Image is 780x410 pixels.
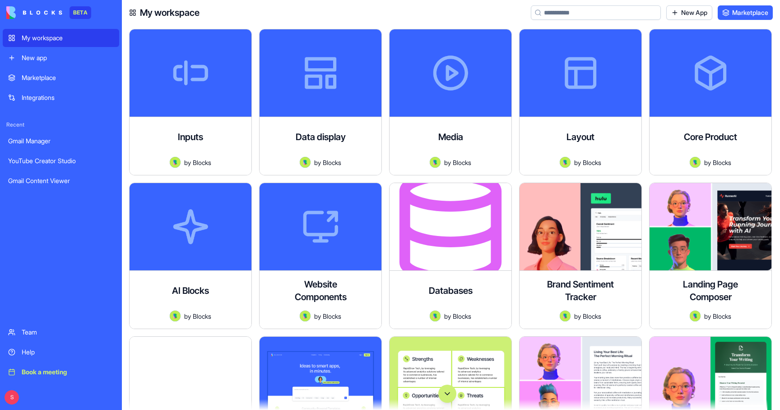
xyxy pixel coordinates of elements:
span: Blocks [583,311,601,321]
div: Book a meeting [22,368,114,377]
a: My workspace [3,29,119,47]
span: by [184,158,191,167]
h4: Website Components [284,278,357,303]
a: YouTube Creator Studio [3,152,119,170]
span: by [314,311,321,321]
img: Avatar [430,311,441,321]
a: New App [666,5,712,20]
h4: Layout [566,131,594,143]
h4: Brand Sentiment Tracker [544,278,617,303]
img: Avatar [690,311,701,321]
img: Avatar [170,311,181,321]
span: Blocks [193,158,211,167]
span: by [704,158,711,167]
div: Integrations [22,93,114,102]
div: YouTube Creator Studio [8,156,114,165]
img: Avatar [560,311,571,321]
div: Marketplace [22,73,114,82]
a: Gmail Manager [3,132,119,150]
img: Avatar [690,157,701,168]
a: MediaAvatarbyBlocks [389,29,512,175]
button: Scroll to bottom [438,385,456,403]
a: LayoutAvatarbyBlocks [519,29,642,175]
span: by [314,158,321,167]
a: Gmail Content Viewer [3,172,119,190]
a: Marketplace [718,5,773,20]
span: by [444,311,451,321]
a: Integrations [3,89,119,107]
img: Avatar [300,157,311,168]
a: Landing Page ComposerAvatarbyBlocks [649,183,772,329]
h4: Landing Page Composer [674,278,747,303]
span: Recent [3,121,119,128]
img: Avatar [560,157,571,168]
a: Help [3,343,119,361]
h4: AI Blocks [172,284,209,297]
img: Avatar [430,157,441,168]
h4: Core Product [684,131,737,143]
a: Core ProductAvatarbyBlocks [649,29,772,175]
a: Team [3,323,119,341]
div: Team [22,328,114,337]
img: logo [6,6,62,19]
div: Gmail Content Viewer [8,176,114,185]
span: Blocks [713,158,731,167]
div: Gmail Manager [8,137,114,146]
span: Blocks [713,311,731,321]
span: Blocks [453,158,471,167]
a: Book a meeting [3,363,119,381]
span: S [5,390,19,405]
div: Help [22,348,114,357]
h4: Inputs [178,131,203,143]
span: Blocks [193,311,211,321]
img: Avatar [300,311,311,321]
a: DatabasesAvatarbyBlocks [389,183,512,329]
img: Avatar [170,157,181,168]
h4: Media [438,131,463,143]
div: My workspace [22,33,114,42]
span: Blocks [453,311,471,321]
a: InputsAvatarbyBlocks [129,29,252,175]
h4: Data display [296,131,346,143]
a: BETA [6,6,91,19]
span: Blocks [583,158,601,167]
span: by [704,311,711,321]
span: by [574,158,581,167]
a: Brand Sentiment TrackerAvatarbyBlocks [519,183,642,329]
h4: My workspace [140,6,200,19]
span: by [574,311,581,321]
div: New app [22,53,114,62]
a: Website ComponentsAvatarbyBlocks [259,183,382,329]
span: Blocks [323,158,341,167]
span: by [444,158,451,167]
a: AI BlocksAvatarbyBlocks [129,183,252,329]
div: BETA [70,6,91,19]
a: Data displayAvatarbyBlocks [259,29,382,175]
span: Blocks [323,311,341,321]
a: New app [3,49,119,67]
span: by [184,311,191,321]
a: Marketplace [3,69,119,87]
h4: Databases [429,284,473,297]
